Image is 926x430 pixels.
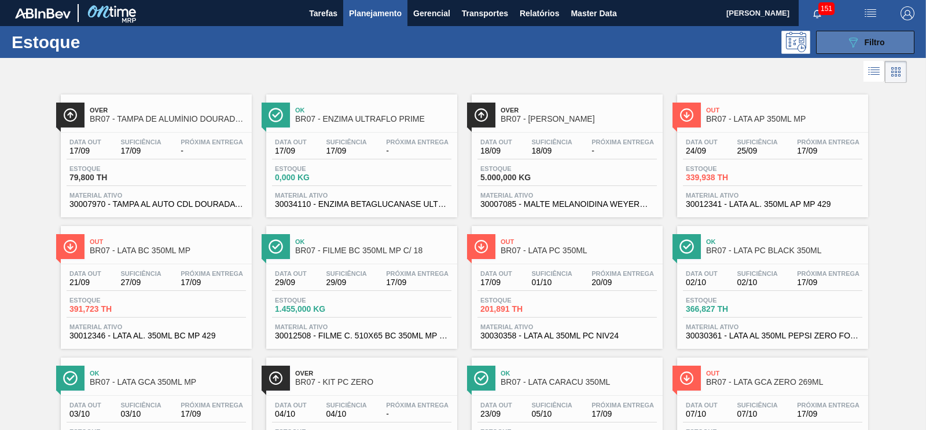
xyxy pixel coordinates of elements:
span: Estoque [480,297,561,304]
span: Over [295,370,451,377]
span: 17/09 [181,278,243,287]
span: 03/10 [69,410,101,418]
span: Próxima Entrega [181,270,243,277]
span: Ok [706,238,862,245]
span: Suficiência [120,139,161,145]
span: Suficiência [737,139,777,145]
span: 30030361 - LATA AL 350ML PEPSI ZERO FOSCA NIV24 [686,331,859,340]
span: Filtro [865,38,885,47]
span: 17/09 [275,147,307,155]
img: TNhmsLtSVTkK8tSr43FrP2fwEKptu5GPRR3wAAAABJRU5ErkJggg== [15,8,71,19]
a: ÍconeOkBR07 - LATA PC BLACK 350MLData out02/10Suficiência02/10Próxima Entrega17/09Estoque366,827 ... [668,217,874,349]
span: BR07 - KIT PC ZERO [295,378,451,387]
span: 17/09 [797,278,859,287]
span: Próxima Entrega [386,270,449,277]
span: 151 [818,2,835,15]
span: 25/09 [737,147,777,155]
span: 02/10 [737,278,777,287]
span: Próxima Entrega [181,139,243,145]
div: Visão em Cards [885,61,907,83]
a: ÍconeOutBR07 - LATA AP 350ML MPData out24/09Suficiência25/09Próxima Entrega17/09Estoque339,938 TH... [668,86,874,217]
span: 17/09 [120,147,161,155]
img: Ícone [679,108,694,122]
span: Suficiência [120,402,161,409]
span: Próxima Entrega [591,402,654,409]
span: BR07 - LATA GCA 350ML MP [90,378,246,387]
span: Suficiência [531,270,572,277]
span: 366,827 TH [686,305,767,314]
span: 30030358 - LATA AL 350ML PC NIV24 [480,331,654,340]
span: BR07 - LATA BC 350ML MP [90,246,246,255]
span: 01/10 [531,278,572,287]
img: userActions [863,6,877,20]
span: Suficiência [737,270,777,277]
span: Suficiência [326,402,366,409]
span: Suficiência [531,402,572,409]
span: - [181,147,243,155]
span: 29/09 [326,278,366,287]
span: 07/10 [686,410,718,418]
span: Out [706,107,862,114]
span: Material ativo [275,192,449,199]
span: 17/09 [591,410,654,418]
span: 1.455,000 KG [275,305,356,314]
button: Notificações [799,5,836,21]
span: 05/10 [531,410,572,418]
span: BR07 - MALTE MELANOIDINA [501,115,657,123]
span: 30012508 - FILME C. 510X65 BC 350ML MP C18 429 [275,331,449,340]
span: Suficiência [737,402,777,409]
span: 24/09 [686,147,718,155]
span: Material ativo [69,192,243,199]
span: Out [501,238,657,245]
span: Próxima Entrega [386,402,449,409]
img: Ícone [269,371,283,385]
a: ÍconeOutBR07 - LATA BC 350ML MPData out21/09Suficiência27/09Próxima Entrega17/09Estoque391,723 TH... [52,217,258,349]
span: Estoque [69,165,150,172]
span: Próxima Entrega [797,270,859,277]
img: Ícone [269,239,283,254]
a: ÍconeOkBR07 - FILME BC 350ML MP C/ 18Data out29/09Suficiência29/09Próxima Entrega17/09Estoque1.45... [258,217,463,349]
img: Ícone [63,108,78,122]
span: 17/09 [181,410,243,418]
span: Estoque [686,297,767,304]
span: BR07 - LATA PC BLACK 350ML [706,246,862,255]
span: 21/09 [69,278,101,287]
span: 18/09 [531,147,572,155]
span: Material ativo [480,323,654,330]
span: Material ativo [686,192,859,199]
span: Data out [686,270,718,277]
span: BR07 - ENZIMA ULTRAFLO PRIME [295,115,451,123]
span: Over [90,107,246,114]
img: Ícone [474,371,488,385]
span: BR07 - FILME BC 350ML MP C/ 18 [295,246,451,255]
span: BR07 - LATA GCA ZERO 269ML [706,378,862,387]
span: BR07 - TAMPA DE ALUMÍNIO DOURADA CANPACK CDL [90,115,246,123]
span: 04/10 [275,410,307,418]
span: 30034110 - ENZIMA BETAGLUCANASE ULTRAFLO PRIME [275,200,449,209]
span: Estoque [69,297,150,304]
img: Logout [901,6,914,20]
span: 04/10 [326,410,366,418]
span: Master Data [571,6,616,20]
span: 0,000 KG [275,173,356,182]
span: BR07 - LATA CARACU 350ML [501,378,657,387]
span: Ok [295,107,451,114]
span: Próxima Entrega [181,402,243,409]
span: Data out [686,139,718,145]
h1: Estoque [12,35,179,49]
span: Data out [686,402,718,409]
span: Data out [69,139,101,145]
a: ÍconeOverBR07 - [PERSON_NAME]Data out18/09Suficiência18/09Próxima Entrega-Estoque5.000,000 KGMate... [463,86,668,217]
span: 30007970 - TAMPA AL AUTO CDL DOURADA CANPACK [69,200,243,209]
img: Ícone [679,239,694,254]
span: Próxima Entrega [591,270,654,277]
span: Data out [275,270,307,277]
span: Estoque [275,297,356,304]
div: Visão em Lista [863,61,885,83]
span: Ok [501,370,657,377]
span: - [591,147,654,155]
span: Data out [275,139,307,145]
span: 17/09 [69,147,101,155]
div: Pogramando: nenhum usuário selecionado [781,31,810,54]
span: 30012341 - LATA AL. 350ML AP MP 429 [686,200,859,209]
